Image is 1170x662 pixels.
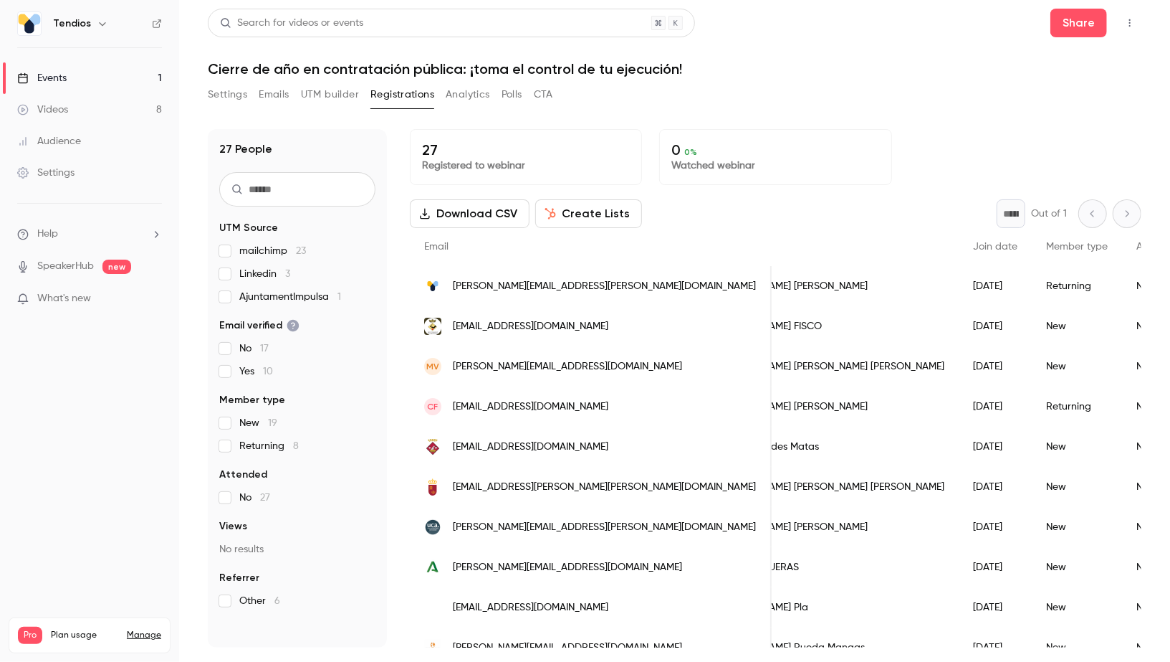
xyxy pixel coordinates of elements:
[671,141,879,159] p: 0
[959,266,1032,306] div: [DATE]
[671,159,879,173] p: Watched webinar
[337,292,341,302] span: 1
[703,427,959,467] div: Mercè Omedes Matas
[422,159,630,173] p: Registered to webinar
[17,166,75,180] div: Settings
[239,416,277,430] span: New
[959,306,1032,346] div: [DATE]
[424,318,441,335] img: albinyana.cat
[219,542,375,557] p: No results
[535,199,642,228] button: Create Lists
[424,519,441,536] img: uca.es
[239,341,269,356] span: No
[1032,427,1122,467] div: New
[703,587,959,628] div: [PERSON_NAME] Pla
[219,519,247,534] span: Views
[959,427,1032,467] div: [DATE]
[17,134,81,148] div: Audience
[453,279,756,294] span: [PERSON_NAME][EMAIL_ADDRESS][PERSON_NAME][DOMAIN_NAME]
[959,547,1032,587] div: [DATE]
[239,491,270,505] span: No
[268,418,277,428] span: 19
[239,290,341,304] span: AjuntamentImpulsa
[219,468,267,482] span: Attended
[219,221,278,235] span: UTM Source
[18,12,41,35] img: Tendios
[424,478,441,496] img: carm.es
[260,344,269,354] span: 17
[453,560,682,575] span: [PERSON_NAME][EMAIL_ADDRESS][DOMAIN_NAME]
[127,630,161,641] a: Manage
[1046,242,1108,252] span: Member type
[959,387,1032,427] div: [DATE]
[703,467,959,507] div: [PERSON_NAME] [PERSON_NAME] [PERSON_NAME]
[219,141,272,158] h1: 27 People
[1031,207,1067,221] p: Out of 1
[453,480,756,495] span: [EMAIL_ADDRESS][PERSON_NAME][PERSON_NAME][DOMAIN_NAME]
[453,359,682,374] span: [PERSON_NAME][EMAIL_ADDRESS][DOMAIN_NAME]
[1032,547,1122,587] div: New
[239,594,280,608] span: Other
[424,438,441,455] img: caldesdemalavella.cat
[296,246,306,256] span: 23
[453,440,608,455] span: [EMAIL_ADDRESS][DOMAIN_NAME]
[219,318,299,333] span: Email verified
[208,83,247,106] button: Settings
[37,291,91,306] span: What's new
[18,627,42,644] span: Pro
[703,547,959,587] div: ESTELA PIQUERAS
[239,244,306,258] span: mailchimp
[239,267,290,281] span: Linkedin
[424,278,441,295] img: tendios.com
[259,83,289,106] button: Emails
[1032,306,1122,346] div: New
[703,387,959,427] div: [PERSON_NAME] [PERSON_NAME]
[959,346,1032,387] div: [DATE]
[424,639,441,656] img: fonroche-lighting.com
[293,441,299,451] span: 8
[219,393,285,407] span: Member type
[17,103,68,117] div: Videos
[239,439,299,453] span: Returning
[219,221,375,608] section: facet-groups
[453,399,608,415] span: [EMAIL_ADDRESS][DOMAIN_NAME]
[703,306,959,346] div: [PERSON_NAME] FISCO
[1032,587,1122,628] div: New
[1032,467,1122,507] div: New
[370,83,434,106] button: Registrations
[959,467,1032,507] div: [DATE]
[973,242,1017,252] span: Join date
[703,346,959,387] div: [PERSON_NAME] [PERSON_NAME] [PERSON_NAME]
[428,400,438,413] span: CF
[263,367,273,377] span: 10
[959,507,1032,547] div: [DATE]
[534,83,553,106] button: CTA
[17,227,162,242] li: help-dropdown-opener
[285,269,290,279] span: 3
[51,630,118,641] span: Plan usage
[17,71,67,85] div: Events
[453,520,756,535] span: [PERSON_NAME][EMAIL_ADDRESS][PERSON_NAME][DOMAIN_NAME]
[959,587,1032,628] div: [DATE]
[37,227,58,242] span: Help
[410,199,529,228] button: Download CSV
[260,493,270,503] span: 27
[220,16,363,31] div: Search for videos or events
[426,360,439,373] span: MV
[239,364,273,379] span: Yes
[424,605,441,610] img: gencat.cat
[1032,507,1122,547] div: New
[1032,266,1122,306] div: Returning
[703,507,959,547] div: [PERSON_NAME] [PERSON_NAME]
[453,640,682,656] span: [PERSON_NAME][EMAIL_ADDRESS][DOMAIN_NAME]
[424,559,441,576] img: juntadeandalucia.es
[502,83,522,106] button: Polls
[453,600,608,615] span: [EMAIL_ADDRESS][DOMAIN_NAME]
[219,571,259,585] span: Referrer
[37,259,94,274] a: SpeakerHub
[424,242,449,252] span: Email
[1050,9,1107,37] button: Share
[274,596,280,606] span: 6
[301,83,359,106] button: UTM builder
[453,319,608,334] span: [EMAIL_ADDRESS][DOMAIN_NAME]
